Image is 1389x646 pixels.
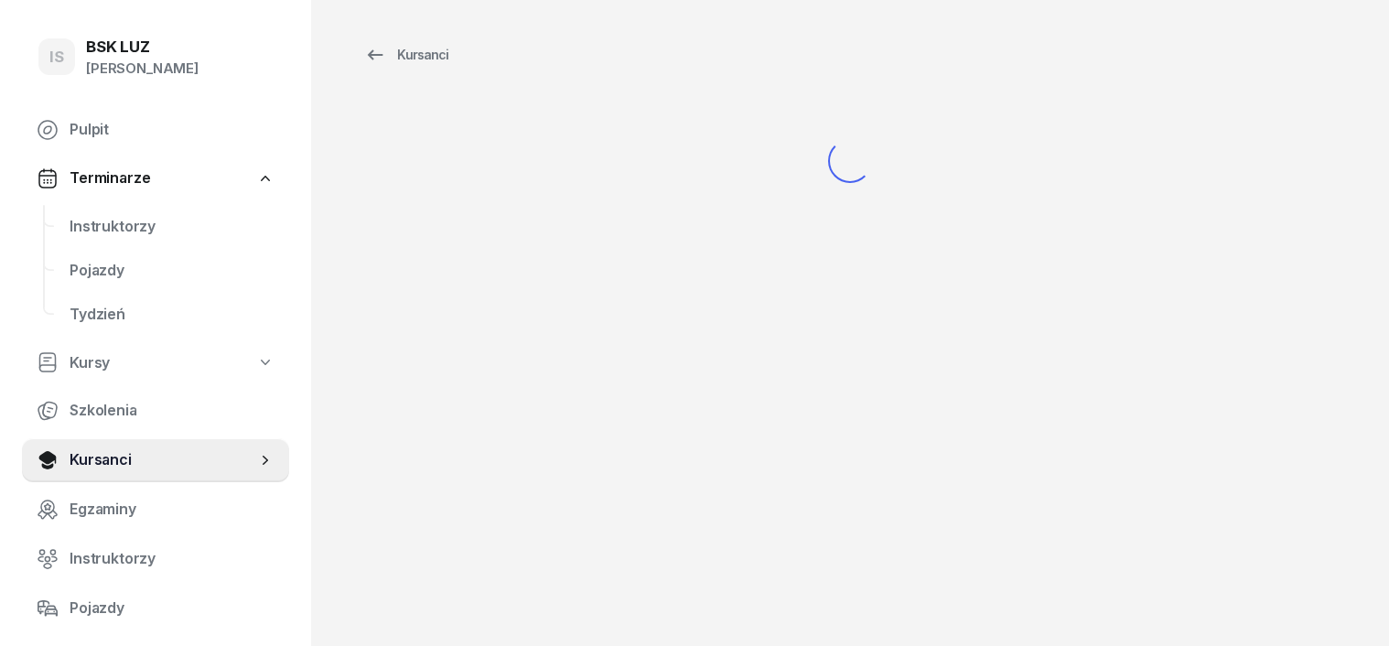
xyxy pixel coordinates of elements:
a: Pojazdy [55,249,289,293]
span: Pulpit [70,118,275,142]
a: Terminarze [22,157,289,199]
div: Kursanci [364,44,448,66]
span: Instruktorzy [70,215,275,239]
span: Instruktorzy [70,547,275,571]
span: Pojazdy [70,597,275,620]
a: Instruktorzy [55,205,289,249]
div: [PERSON_NAME] [86,57,199,81]
a: Pulpit [22,108,289,152]
span: Kursy [70,351,110,375]
a: Pojazdy [22,587,289,630]
a: Egzaminy [22,488,289,532]
span: IS [49,49,64,65]
span: Kursanci [70,448,256,472]
span: Terminarze [70,167,150,190]
a: Szkolenia [22,389,289,433]
a: Kursanci [348,37,465,73]
div: BSK LUZ [86,39,199,55]
a: Tydzień [55,293,289,337]
a: Instruktorzy [22,537,289,581]
a: Kursy [22,342,289,384]
span: Tydzień [70,303,275,327]
span: Pojazdy [70,259,275,283]
span: Szkolenia [70,399,275,423]
a: Kursanci [22,438,289,482]
span: Egzaminy [70,498,275,522]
